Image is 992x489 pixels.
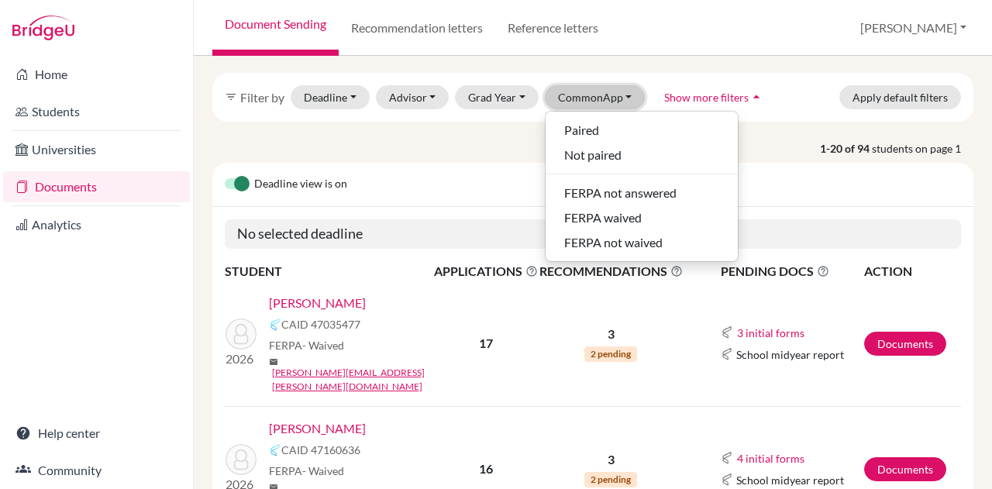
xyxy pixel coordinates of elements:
[12,15,74,40] img: Bridge-U
[269,419,366,438] a: [PERSON_NAME]
[539,450,683,469] p: 3
[3,96,190,127] a: Students
[272,366,444,394] a: [PERSON_NAME][EMAIL_ADDRESS][PERSON_NAME][DOMAIN_NAME]
[749,89,764,105] i: arrow_drop_up
[302,339,344,352] span: - Waived
[864,332,946,356] a: Documents
[3,59,190,90] a: Home
[3,134,190,165] a: Universities
[564,121,599,139] span: Paired
[721,452,733,464] img: Common App logo
[651,85,777,109] button: Show more filtersarrow_drop_up
[546,205,738,230] button: FERPA waived
[281,316,360,332] span: CAID 47035477
[584,346,637,362] span: 2 pending
[863,261,961,281] th: ACTION
[434,262,538,281] span: APPLICATIONS
[539,325,683,343] p: 3
[226,350,257,368] p: 2026
[872,140,973,157] span: students on page 1
[721,348,733,360] img: Common App logo
[839,85,961,109] button: Apply default filters
[736,324,805,342] button: 3 initial forms
[269,294,366,312] a: [PERSON_NAME]
[546,181,738,205] button: FERPA not answered
[455,85,539,109] button: Grad Year
[564,208,642,227] span: FERPA waived
[3,455,190,486] a: Community
[546,143,738,167] button: Not paired
[546,230,738,255] button: FERPA not waived
[853,13,973,43] button: [PERSON_NAME]
[564,146,622,164] span: Not paired
[269,337,344,353] span: FERPA
[302,464,344,477] span: - Waived
[864,457,946,481] a: Documents
[721,262,863,281] span: PENDING DOCS
[736,472,844,488] span: School midyear report
[291,85,370,109] button: Deadline
[240,90,284,105] span: Filter by
[269,463,344,479] span: FERPA
[546,118,738,143] button: Paired
[736,449,805,467] button: 4 initial forms
[479,336,493,350] b: 17
[3,171,190,202] a: Documents
[269,319,281,331] img: Common App logo
[269,357,278,367] span: mail
[736,346,844,363] span: School midyear report
[376,85,449,109] button: Advisor
[479,461,493,476] b: 16
[584,472,637,487] span: 2 pending
[545,85,646,109] button: CommonApp
[269,444,281,456] img: Common App logo
[564,233,663,252] span: FERPA not waived
[226,319,257,350] img: Atzbach, Amelia
[3,418,190,449] a: Help center
[721,474,733,486] img: Common App logo
[254,175,347,194] span: Deadline view is on
[3,209,190,240] a: Analytics
[539,262,683,281] span: RECOMMENDATIONS
[225,261,433,281] th: STUDENT
[545,111,739,262] div: CommonApp
[664,91,749,104] span: Show more filters
[281,442,360,458] span: CAID 47160636
[226,444,257,475] img: Alwani, Krish
[820,140,872,157] strong: 1-20 of 94
[225,219,961,249] h5: No selected deadline
[721,326,733,339] img: Common App logo
[225,91,237,103] i: filter_list
[564,184,677,202] span: FERPA not answered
